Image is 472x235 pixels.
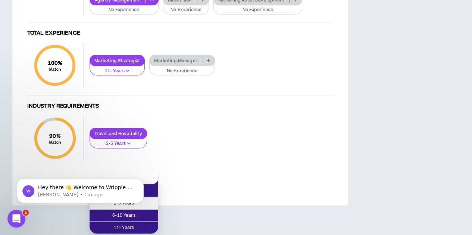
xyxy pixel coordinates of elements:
[6,163,155,215] iframe: Intercom notifications message
[94,211,154,219] span: 6-10 Years
[94,140,142,147] p: 2-5 Years
[149,61,215,76] button: No Experience
[27,103,333,110] h4: Industry Requirements
[213,0,302,15] button: No Experience
[7,210,25,228] iframe: Intercom live chat
[90,0,159,15] button: No Experience
[218,7,297,13] p: No Experience
[168,7,204,13] p: No Experience
[49,140,61,145] small: Match
[94,68,140,74] p: 11+ Years
[90,134,147,148] button: 2-5 Years
[48,59,63,67] span: 100 %
[94,223,154,232] span: 11+ Years
[154,68,210,74] p: No Experience
[150,58,201,63] p: Marketing Manager
[49,132,61,140] span: 90 %
[90,61,145,76] button: 11+ Years
[163,0,209,15] button: No Experience
[27,30,333,37] h4: Total Experience
[94,7,154,13] p: No Experience
[90,131,147,136] p: Travel and Hospitality
[23,210,29,216] span: 1
[90,58,145,63] p: Marketing Strategist
[48,67,63,72] small: Match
